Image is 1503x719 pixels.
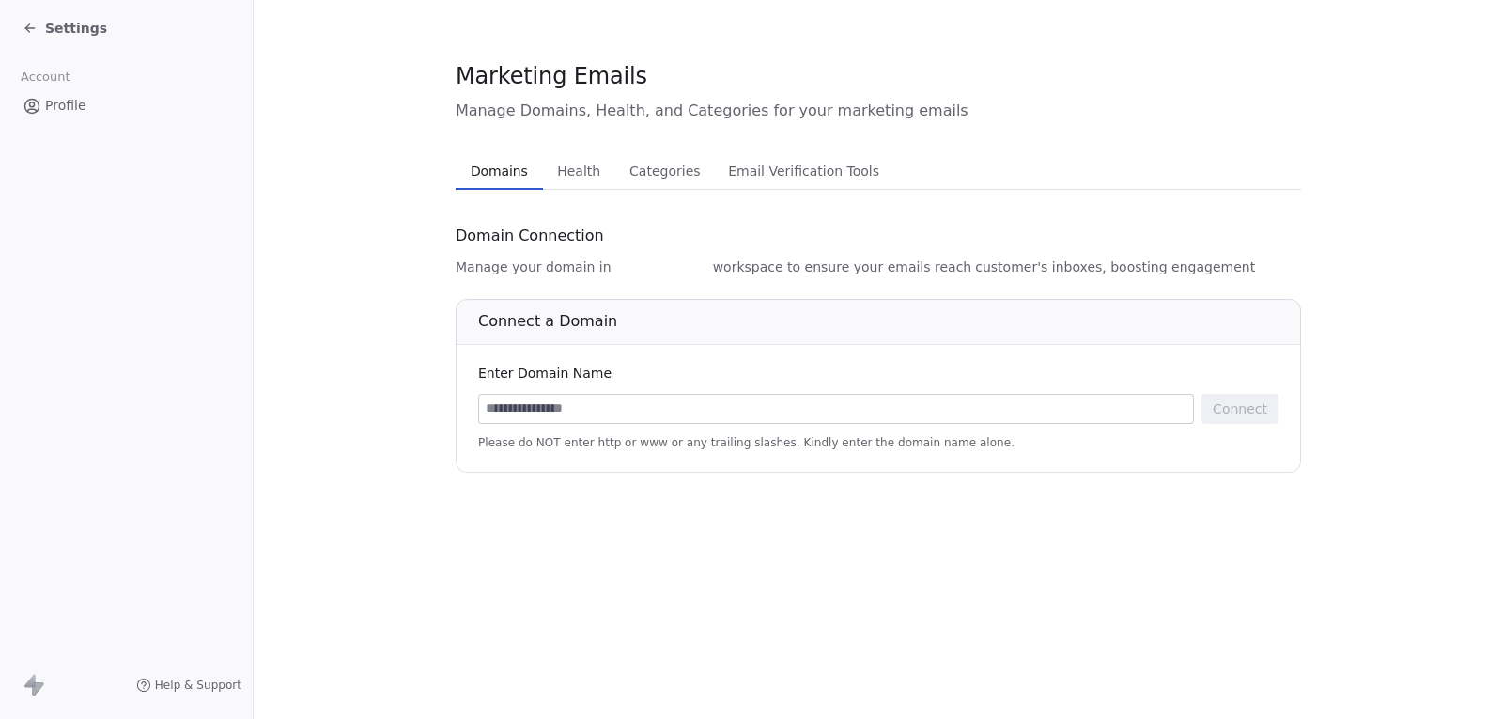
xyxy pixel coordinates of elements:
a: Settings [23,19,107,38]
div: Enter Domain Name [478,364,1278,383]
a: Help & Support [136,678,241,693]
span: Help & Support [155,678,241,693]
span: customer's inboxes, boosting engagement [975,258,1255,276]
span: Categories [622,158,707,184]
span: Profile [45,96,86,116]
span: Domain Connection [456,225,604,247]
span: Health [550,158,608,184]
button: Connect [1201,394,1278,424]
span: Account [12,63,78,91]
span: Connect a Domain [478,312,617,330]
span: Manage Domains, Health, and Categories for your marketing emails [456,100,1301,122]
a: Profile [15,90,238,121]
span: Manage your domain in [456,258,612,276]
span: workspace to ensure your emails reach [713,258,972,276]
span: Settings [45,19,107,38]
span: Please do NOT enter http or www or any trailing slashes. Kindly enter the domain name alone. [478,435,1278,450]
span: Email Verification Tools [721,158,887,184]
span: Marketing Emails [456,62,647,90]
span: Domains [463,158,535,184]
